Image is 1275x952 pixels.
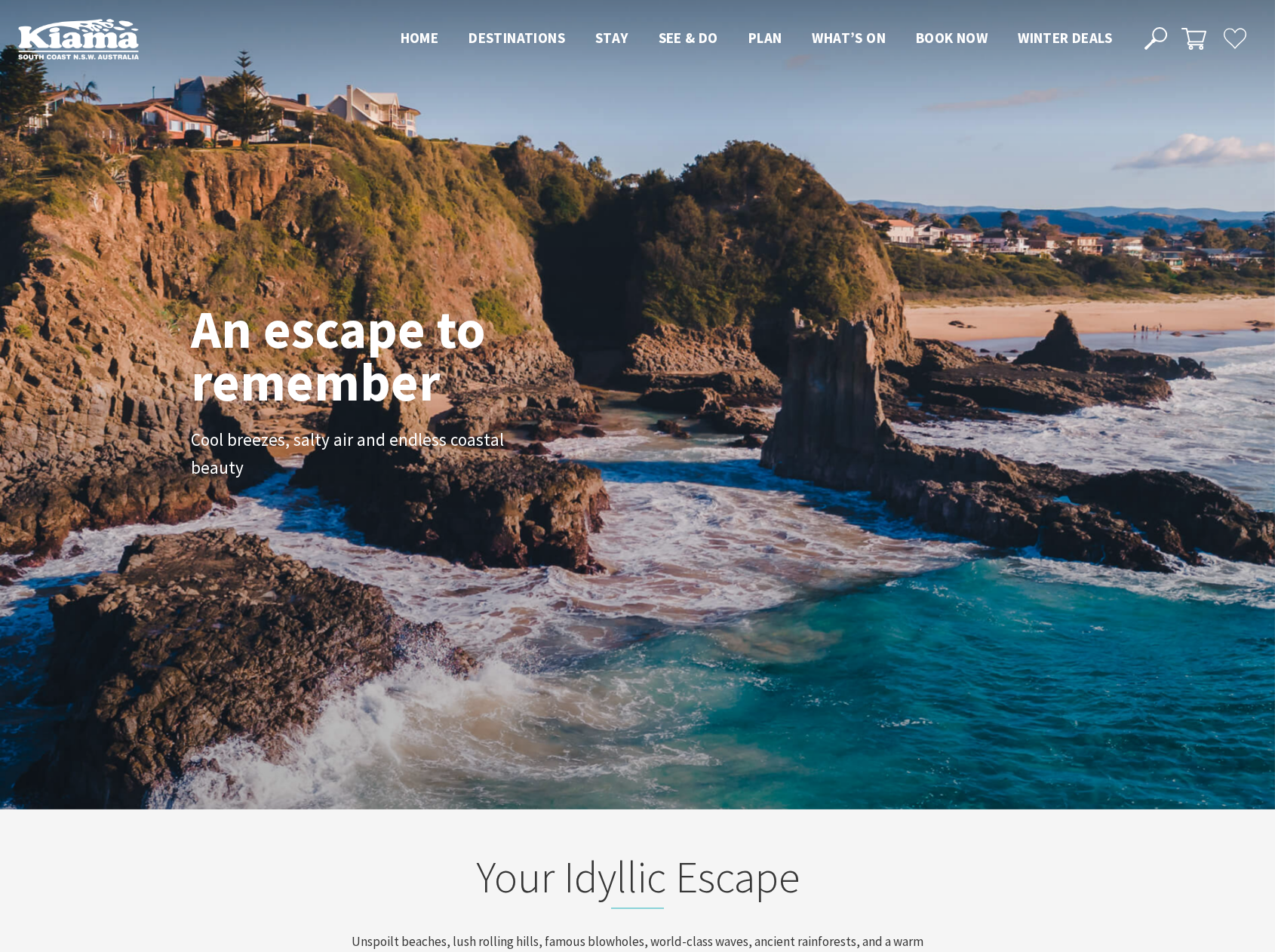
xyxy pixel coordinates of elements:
[191,427,530,483] p: Cool breezes, salty air and endless coastal beauty
[191,303,606,409] h1: An escape to remember
[469,29,565,47] span: Destinations
[401,29,439,47] span: Home
[386,26,1127,51] nav: Main Menu
[1018,29,1112,47] span: Winter Deals
[916,29,988,47] span: Book now
[748,29,782,47] span: Plan
[18,18,139,60] img: Kiama Logo
[342,851,933,910] h2: Your Idyllic Escape
[812,29,886,47] span: What’s On
[659,29,718,47] span: See & Do
[595,29,628,47] span: Stay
